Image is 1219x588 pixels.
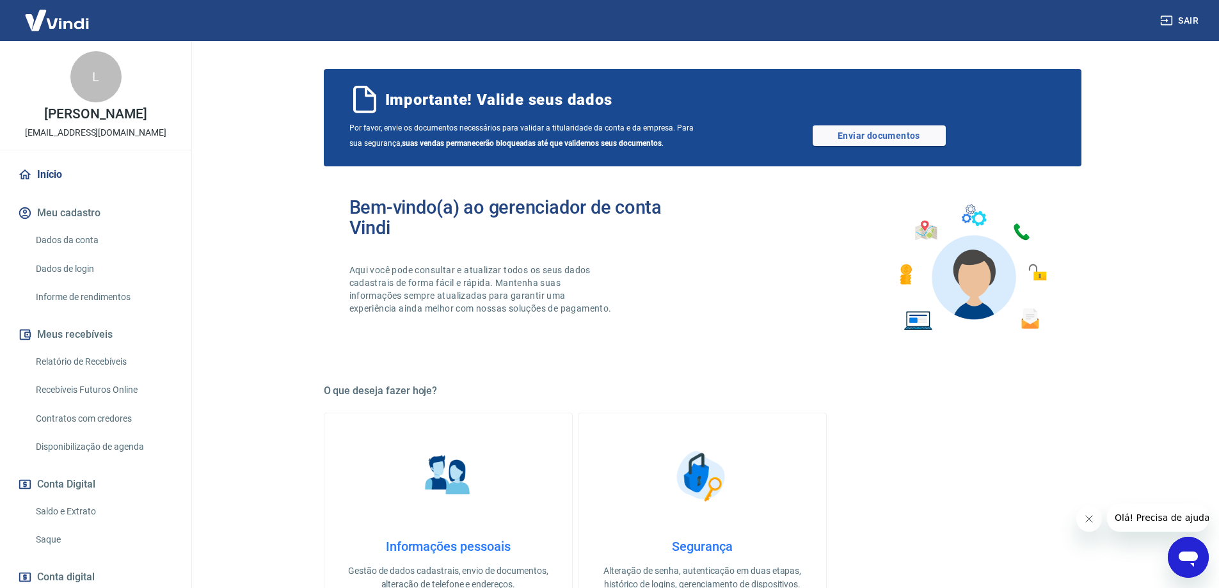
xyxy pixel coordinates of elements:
[31,434,176,460] a: Disponibilização de agenda
[25,126,166,139] p: [EMAIL_ADDRESS][DOMAIN_NAME]
[8,9,108,19] span: Olá! Precisa de ajuda?
[349,264,614,315] p: Aqui você pode consultar e atualizar todos os seus dados cadastrais de forma fácil e rápida. Mant...
[402,139,662,148] b: suas vendas permanecerão bloqueadas até que validemos seus documentos
[15,321,176,349] button: Meus recebíveis
[15,470,176,498] button: Conta Digital
[349,197,703,238] h2: Bem-vindo(a) ao gerenciador de conta Vindi
[15,1,99,40] img: Vindi
[31,377,176,403] a: Recebíveis Futuros Online
[416,444,480,508] img: Informações pessoais
[31,498,176,525] a: Saldo e Extrato
[31,527,176,553] a: Saque
[1158,9,1204,33] button: Sair
[15,161,176,189] a: Início
[670,444,734,508] img: Segurança
[345,539,552,554] h4: Informações pessoais
[70,51,122,102] div: L
[37,568,95,586] span: Conta digital
[813,125,946,146] a: Enviar documentos
[31,256,176,282] a: Dados de login
[349,120,703,151] span: Por favor, envie os documentos necessários para validar a titularidade da conta e da empresa. Par...
[31,284,176,310] a: Informe de rendimentos
[599,539,806,554] h4: Segurança
[1076,506,1102,532] iframe: Fechar mensagem
[888,197,1056,338] img: Imagem de um avatar masculino com diversos icones exemplificando as funcionalidades do gerenciado...
[44,107,147,121] p: [PERSON_NAME]
[15,199,176,227] button: Meu cadastro
[31,349,176,375] a: Relatório de Recebíveis
[1107,504,1209,532] iframe: Mensagem da empresa
[1168,537,1209,578] iframe: Botão para abrir a janela de mensagens
[31,227,176,253] a: Dados da conta
[324,385,1081,397] h5: O que deseja fazer hoje?
[31,406,176,432] a: Contratos com credores
[385,90,612,110] span: Importante! Valide seus dados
